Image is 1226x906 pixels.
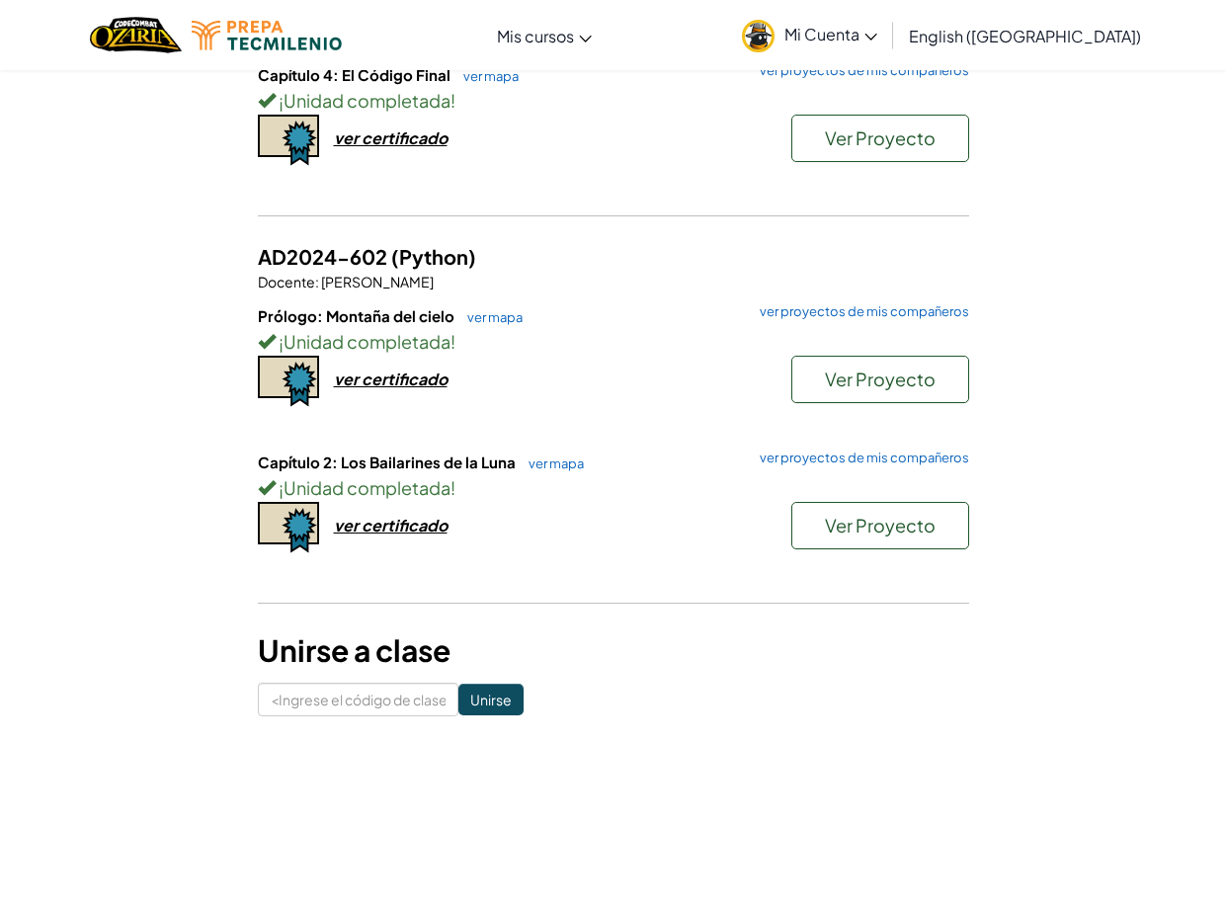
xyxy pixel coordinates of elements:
img: certificate-icon.png [258,502,319,553]
span: ¡Unidad completada [276,330,450,353]
span: ¡Unidad completada [276,89,450,112]
a: ver certificado [258,127,448,148]
div: ver certificado [334,369,448,389]
input: Unirse [458,684,524,715]
span: Mis cursos [497,26,574,46]
span: ¡Unidad completada [276,476,450,499]
a: ver mapa [453,68,519,84]
a: ver certificado [258,369,448,389]
span: Mi Cuenta [784,24,877,44]
h3: Unirse a clase [258,628,969,673]
span: Ver Proyecto [825,368,936,390]
a: ver mapa [519,455,584,471]
a: Mi Cuenta [732,4,887,66]
span: Capítulo 2: Los Bailarines de la Luna [258,453,519,471]
span: ! [450,330,455,353]
div: ver certificado [334,127,448,148]
a: English ([GEOGRAPHIC_DATA]) [899,9,1151,62]
div: ver certificado [334,515,448,535]
img: certificate-icon.png [258,115,319,166]
span: ! [450,89,455,112]
span: Ver Proyecto [825,514,936,536]
a: ver certificado [258,515,448,535]
img: Logotipo de Tecmilenio [192,21,342,50]
span: AD2024-602 [258,244,391,269]
button: Ver Proyecto [791,502,969,549]
span: ! [450,476,455,499]
span: Docente [258,273,315,290]
span: : [315,273,319,290]
a: Mis cursos [487,9,602,62]
img: Hogar [90,15,182,55]
span: Capítulo 4: El Código Final [258,65,453,84]
button: Ver Proyecto [791,115,969,162]
a: ver proyectos de mis compañeros [750,452,969,464]
input: <Ingrese el código de clase> [258,683,458,716]
span: Prólogo: Montaña del cielo [258,306,457,325]
a: ver mapa [457,309,523,325]
span: [PERSON_NAME] [319,273,434,290]
img: certificate-icon.png [258,356,319,407]
button: Ver Proyecto [791,356,969,403]
span: English ([GEOGRAPHIC_DATA]) [909,26,1141,46]
a: Logotipo de Ozaria por CodeCombat [90,15,182,55]
a: ver proyectos de mis compañeros [750,64,969,77]
span: Ver Proyecto [825,126,936,149]
a: ver proyectos de mis compañeros [750,305,969,318]
span: (Python) [391,244,476,269]
img: avatar [742,20,775,52]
